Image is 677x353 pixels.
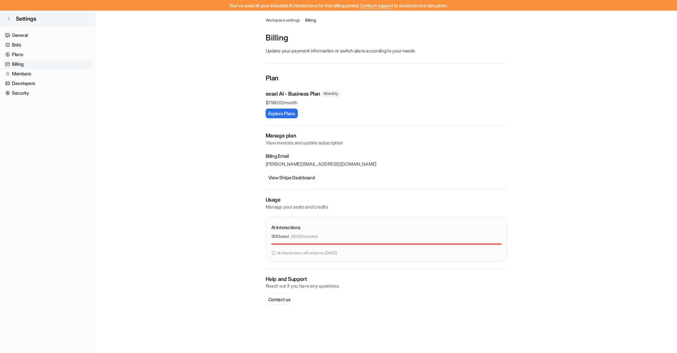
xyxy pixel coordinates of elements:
h2: Manage plan [266,132,507,139]
a: Workspace settings [266,17,300,23]
p: $ 799.00/month [266,99,507,106]
button: Explore Plans [266,109,298,118]
p: AI interactions will reset on [DATE] [277,250,337,256]
p: Plan [266,73,507,84]
p: AI interactions [271,224,300,231]
a: General [3,31,93,40]
button: View Stripe Dashboard [266,173,317,182]
a: Plans [3,50,93,59]
p: eesel AI - Business Plan [266,90,320,98]
p: Manage your seats and credits [266,204,507,210]
p: View invoices and update subscription [266,139,507,146]
p: Usage [266,196,507,204]
a: Security [3,88,93,98]
a: Billing [305,17,316,23]
p: / 3000 included [291,233,317,239]
a: Members [3,69,93,78]
p: Billing [266,33,507,43]
a: Bots [3,40,93,49]
span: Settings [16,15,36,23]
p: Update your payment information or switch plans according to your needs [266,47,507,54]
span: Contact support [360,3,393,8]
p: Billing Email [266,153,507,159]
p: [PERSON_NAME][EMAIL_ADDRESS][DOMAIN_NAME] [266,161,507,167]
span: / [302,17,303,23]
p: Help and Support [266,275,507,283]
p: Reach out if you have any questions. [266,283,507,289]
p: 3593 used [271,233,289,239]
a: Developers [3,79,93,88]
button: Contact us [266,295,293,304]
a: Billing [3,59,93,69]
span: Monthly [321,90,340,97]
